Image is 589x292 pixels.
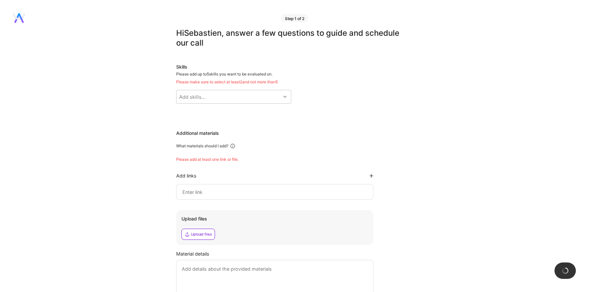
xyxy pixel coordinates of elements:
div: Add links [176,173,197,179]
i: icon Info [230,143,236,149]
div: Please add up to 5 skills you want to be evaluated on. [176,72,406,85]
div: Hi Sebastien , answer a few questions to guide and schedule our call [176,28,406,48]
div: Upload files [181,216,368,222]
i: icon Chevron [283,95,287,98]
img: loading [561,266,569,275]
div: Step 1 of 2 [281,14,308,22]
div: Material details [176,250,406,257]
div: What materials should I add? [176,143,228,149]
i: icon Upload2 [184,232,190,237]
div: Please add at least one link or file. [176,157,406,162]
div: Add skills... [179,94,205,100]
div: Upload files [191,232,212,237]
div: Please make sure to select at least 2 and not more than 5 [176,79,406,85]
div: Additional materials [176,130,406,136]
div: Skills [176,64,406,70]
i: icon PlusBlackFlat [369,174,373,178]
input: Enter link [182,188,368,196]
